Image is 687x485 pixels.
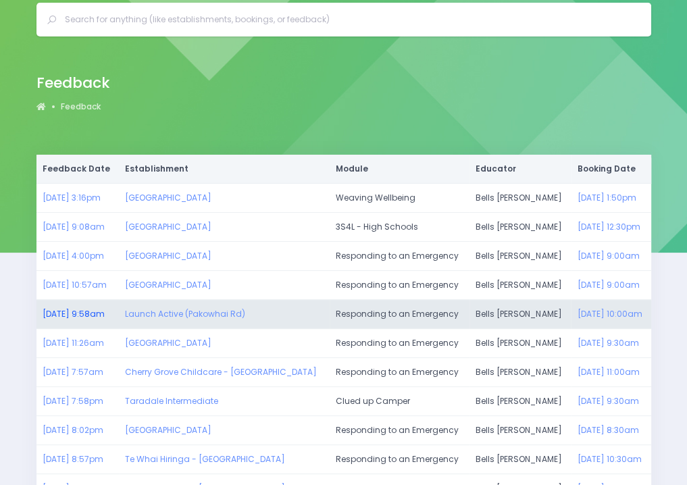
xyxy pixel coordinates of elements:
a: [GEOGRAPHIC_DATA] [125,337,211,349]
td: 3S4L - High Schools [330,213,469,242]
td: Bells [PERSON_NAME] [469,358,571,387]
td: Bells [PERSON_NAME] [469,271,571,300]
td: Responding to an Emergency [330,416,469,445]
a: [DATE] 7:57am [43,366,103,378]
a: [DATE] 7:58pm [43,395,103,407]
a: [GEOGRAPHIC_DATA] [125,250,211,261]
a: Launch Active (Pakowhai Rd) [125,308,245,320]
a: Cherry Grove Childcare - [GEOGRAPHIC_DATA] [125,366,317,378]
a: [DATE] 9:08am [43,221,105,232]
th: Booking Date [571,155,651,184]
td: Clued up Camper [330,387,469,416]
a: [DATE] 8:30am [577,424,638,436]
td: Responding to an Emergency [330,271,469,300]
a: [DATE] 12:30pm [577,221,640,232]
a: [DATE] 1:50pm [577,192,636,203]
input: Search for anything (like establishments, bookings, or feedback) [65,9,634,30]
a: [GEOGRAPHIC_DATA] [125,279,211,290]
th: Establishment [119,155,330,184]
h2: Feedback [36,74,109,92]
a: [DATE] 11:00am [577,366,639,378]
a: [DATE] 9:58am [43,308,105,320]
td: Responding to an Emergency [330,242,469,271]
a: [DATE] 9:00am [577,279,639,290]
a: [DATE] 3:16pm [43,192,101,203]
td: Bells [PERSON_NAME] [469,329,571,358]
a: [GEOGRAPHIC_DATA] [125,424,211,436]
a: [DATE] 9:00am [577,250,639,261]
td: Bells [PERSON_NAME] [469,445,571,474]
td: Bells [PERSON_NAME] [469,242,571,271]
a: [DATE] 4:00pm [43,250,104,261]
a: [DATE] 10:57am [43,279,107,290]
td: Bells [PERSON_NAME] [469,184,571,213]
a: [DATE] 8:02pm [43,424,103,436]
a: [DATE] 11:26am [43,337,104,349]
td: Bells [PERSON_NAME] [469,416,571,445]
th: Feedback Date [36,155,119,184]
a: [DATE] 10:30am [577,453,641,465]
a: Te Whai Hiringa - [GEOGRAPHIC_DATA] [125,453,285,465]
a: Taradale Intermediate [125,395,218,407]
th: Module [330,155,469,184]
a: Feedback [61,101,101,113]
a: [DATE] 9:30am [577,337,638,349]
a: [GEOGRAPHIC_DATA] [125,221,211,232]
td: Bells [PERSON_NAME] [469,300,571,329]
a: [DATE] 9:30am [577,395,638,407]
td: Responding to an Emergency [330,300,469,329]
th: Educator [469,155,571,184]
a: [DATE] 10:00am [577,308,642,320]
td: Bells [PERSON_NAME] [469,387,571,416]
td: Responding to an Emergency [330,358,469,387]
a: [DATE] 8:57pm [43,453,103,465]
td: Responding to an Emergency [330,445,469,474]
a: [GEOGRAPHIC_DATA] [125,192,211,203]
td: Responding to an Emergency [330,329,469,358]
td: Bells [PERSON_NAME] [469,213,571,242]
td: Weaving Wellbeing [330,184,469,213]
